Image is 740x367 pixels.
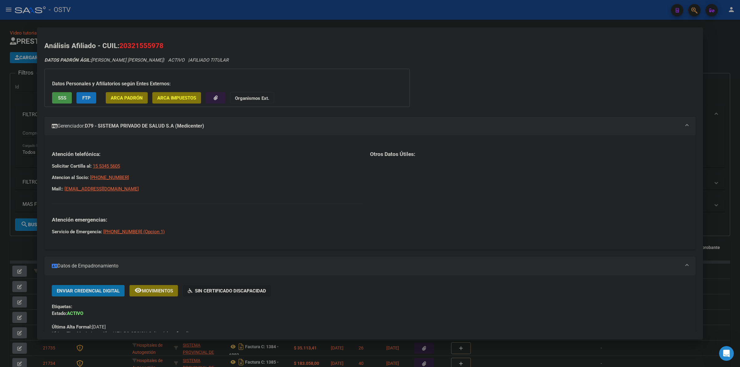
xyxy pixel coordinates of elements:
h3: Datos Personales y Afiliatorios según Entes Externos: [52,80,402,88]
strong: Última Alta Formal: [52,324,92,330]
a: [EMAIL_ADDRESS][DOMAIN_NAME] [64,186,139,192]
strong: Etiquetas: [52,304,72,309]
button: Organismos Ext. [230,92,274,104]
button: Movimientos [129,285,178,296]
button: ARCA Padrón [106,92,148,104]
i: | ACTIVO | [44,57,228,63]
span: Movimientos [142,288,173,294]
button: SSS [52,92,72,104]
strong: ACTIVO [67,311,83,316]
strong: Estado: [52,311,67,316]
h2: Análisis Afiliado - CUIL: [44,41,696,51]
div: Gerenciador:D79 - SISTEMA PRIVADO DE SALUD S.A (Medicenter) [44,135,696,250]
span: [DATE] [52,324,106,330]
strong: Atencion al Socio: [52,175,89,180]
strong: Servicio de Emergencia: [52,229,102,234]
span: Enviar Credencial Digital [57,288,120,294]
span: [PERSON_NAME] [PERSON_NAME] [44,57,163,63]
h3: Atención emergencias: [52,216,363,223]
mat-panel-title: Gerenciador: [52,122,681,130]
mat-panel-title: Datos de Empadronamiento [52,262,681,270]
mat-expansion-panel-header: Gerenciador:D79 - SISTEMA PRIVADO DE SALUD S.A (Medicenter) [44,117,696,135]
span: SSS [58,95,66,101]
button: ARCA Impuestos [152,92,201,104]
span: ALTA RG OPCION Online (clave fiscal) [52,331,189,336]
strong: Organismos Ext. [235,96,269,101]
span: AFILIADO TITULAR [189,57,228,63]
button: Enviar Credencial Digital [52,285,125,296]
strong: DATOS PADRÓN ÁGIL: [44,57,91,63]
h3: Otros Datos Útiles: [370,151,688,157]
span: FTP [82,95,91,101]
span: 20321555978 [119,42,163,50]
a: [PHONE_NUMBER] (Opcion 1) [103,229,165,234]
a: 15 5345 5605 [93,163,120,169]
mat-icon: remove_red_eye [134,287,142,294]
button: Sin Certificado Discapacidad [183,285,271,296]
strong: Solicitar Cartilla al: [52,163,92,169]
button: FTP [76,92,96,104]
h3: Atención telefónica: [52,151,363,157]
a: [PHONE_NUMBER] [90,175,129,180]
iframe: Intercom live chat [719,346,734,361]
mat-expansion-panel-header: Datos de Empadronamiento [44,257,696,275]
span: ARCA Padrón [111,95,143,101]
span: ARCA Impuestos [157,95,196,101]
span: Sin Certificado Discapacidad [195,288,266,294]
strong: Ultimo Tipo Movimiento Alta: [52,331,112,336]
strong: D79 - SISTEMA PRIVADO DE SALUD S.A (Medicenter) [85,122,204,130]
strong: Mail:: [52,186,63,192]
